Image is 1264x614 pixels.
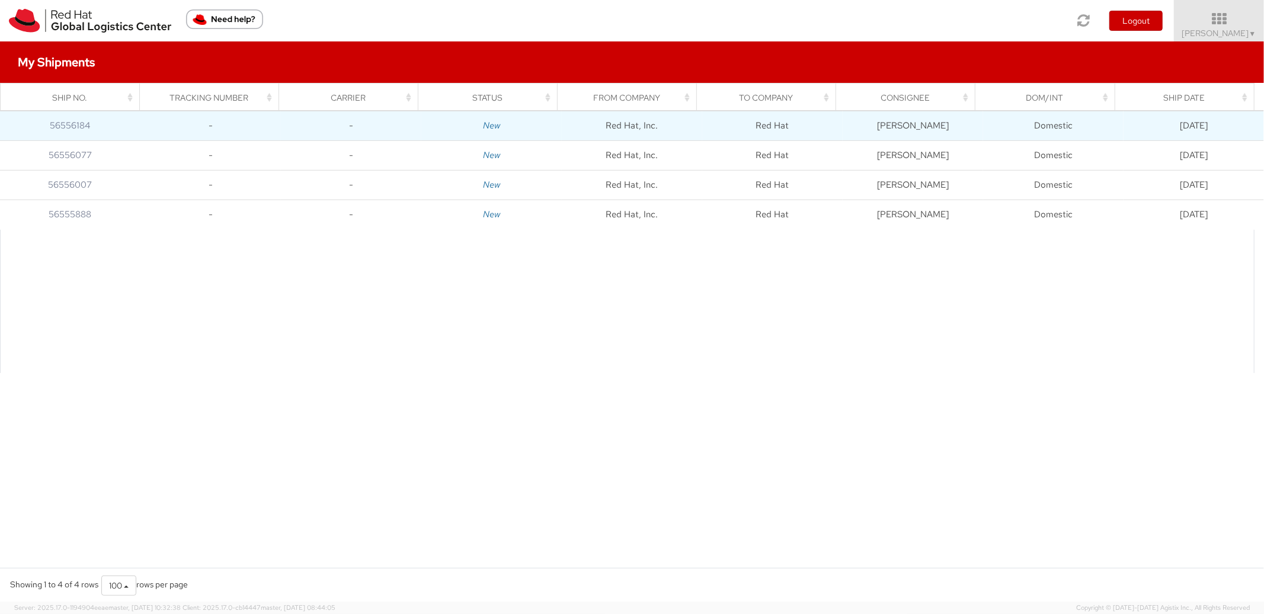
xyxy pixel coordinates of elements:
[108,603,181,612] span: master, [DATE] 10:32:38
[261,603,335,612] span: master, [DATE] 08:44:05
[1124,141,1264,171] td: [DATE]
[1249,29,1256,38] span: ▼
[10,579,98,590] span: Showing 1 to 4 of 4 rows
[843,111,983,141] td: [PERSON_NAME]
[101,576,188,596] div: rows per page
[50,120,91,131] a: 56556184
[562,200,702,230] td: Red Hat, Inc.
[281,200,421,230] td: -
[101,576,136,596] button: 100
[1076,603,1250,613] span: Copyright © [DATE]-[DATE] Agistix Inc., All Rights Reserved
[281,171,421,200] td: -
[843,200,983,230] td: [PERSON_NAME]
[483,179,500,191] i: New
[702,111,843,141] td: Red Hat
[429,92,554,104] div: Status
[1124,171,1264,200] td: [DATE]
[983,171,1124,200] td: Domestic
[49,208,92,220] a: 56555888
[702,200,843,230] td: Red Hat
[1124,200,1264,230] td: [DATE]
[281,141,421,171] td: -
[483,208,500,220] i: New
[1109,11,1163,31] button: Logout
[1124,111,1264,141] td: [DATE]
[483,120,500,131] i: New
[568,92,693,104] div: From Company
[140,111,281,141] td: -
[1125,92,1250,104] div: Ship Date
[49,149,92,161] a: 56556077
[562,171,702,200] td: Red Hat, Inc.
[109,580,122,591] span: 100
[281,111,421,141] td: -
[847,92,972,104] div: Consignee
[14,603,181,612] span: Server: 2025.17.0-1194904eeae
[986,92,1111,104] div: Dom/Int
[186,9,263,29] button: Need help?
[49,179,92,191] a: 56556007
[1182,28,1256,38] span: [PERSON_NAME]
[151,92,276,104] div: Tracking Number
[702,141,843,171] td: Red Hat
[843,171,983,200] td: [PERSON_NAME]
[183,603,335,612] span: Client: 2025.17.0-cb14447
[9,9,171,33] img: rh-logistics-00dfa346123c4ec078e1.svg
[702,171,843,200] td: Red Hat
[562,111,702,141] td: Red Hat, Inc.
[483,149,500,161] i: New
[140,141,281,171] td: -
[11,92,136,104] div: Ship No.
[983,200,1124,230] td: Domestic
[140,200,281,230] td: -
[708,92,833,104] div: To Company
[562,141,702,171] td: Red Hat, Inc.
[983,141,1124,171] td: Domestic
[290,92,415,104] div: Carrier
[140,171,281,200] td: -
[843,141,983,171] td: [PERSON_NAME]
[18,56,95,69] h4: My Shipments
[983,111,1124,141] td: Domestic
